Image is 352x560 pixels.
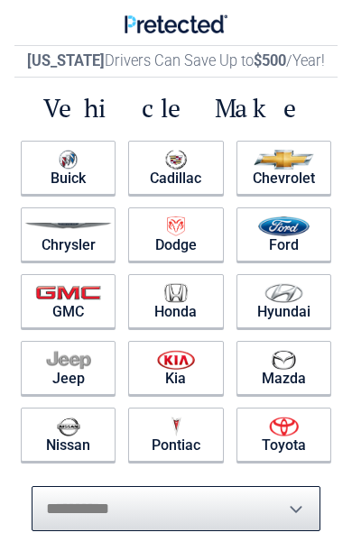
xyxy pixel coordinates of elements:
a: Pontiac [128,408,223,462]
img: mazda [271,350,296,370]
img: chrysler [24,223,112,229]
img: nissan [57,417,80,436]
h2: Drivers Can Save Up to /Year [14,45,338,78]
a: Ford [236,207,331,262]
a: Kia [128,341,223,395]
a: Chevrolet [236,141,331,195]
img: Main Logo [125,14,227,32]
b: $500 [254,52,286,69]
img: gmc [35,285,101,300]
h2: Vehicle Make [14,91,338,124]
a: Honda [128,274,223,328]
b: [US_STATE] [27,52,105,69]
img: jeep [46,350,91,370]
a: Chrysler [21,207,116,262]
img: dodge [167,216,185,236]
img: pontiac [171,417,181,436]
a: Cadillac [128,141,223,195]
img: honda [164,283,188,303]
a: Jeep [21,341,116,395]
img: toyota [269,417,299,436]
img: buick [59,150,78,170]
a: Dodge [128,207,223,262]
img: kia [157,350,195,370]
a: Nissan [21,408,116,462]
img: cadillac [165,150,187,170]
a: GMC [21,274,116,328]
img: ford [258,216,310,236]
img: hyundai [264,283,302,303]
img: chevrolet [254,150,314,170]
a: Hyundai [236,274,331,328]
a: Mazda [236,341,331,395]
a: Toyota [236,408,331,462]
a: Buick [21,141,116,195]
